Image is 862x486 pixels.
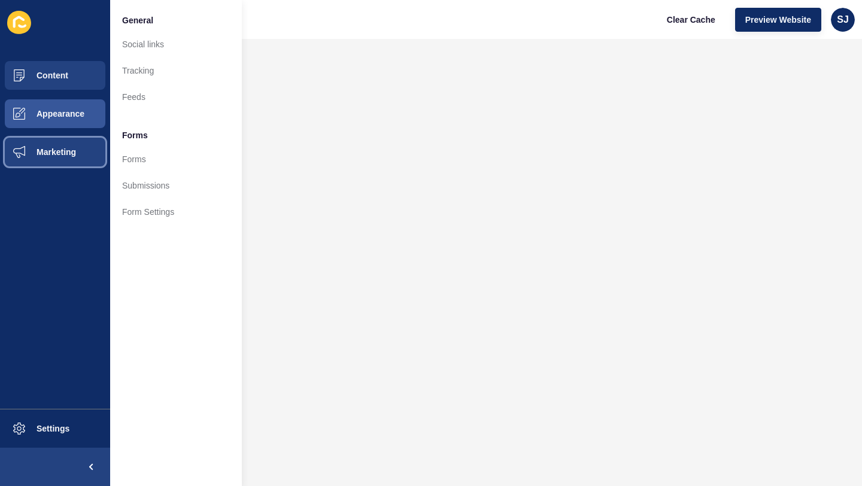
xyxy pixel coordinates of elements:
a: Form Settings [110,199,242,225]
a: Feeds [110,84,242,110]
span: SJ [837,14,849,26]
button: Clear Cache [657,8,726,32]
a: Tracking [110,57,242,84]
a: Social links [110,31,242,57]
span: Clear Cache [667,14,715,26]
span: Preview Website [745,14,811,26]
button: Preview Website [735,8,821,32]
a: Submissions [110,172,242,199]
span: General [122,14,153,26]
a: Forms [110,146,242,172]
span: Forms [122,129,148,141]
